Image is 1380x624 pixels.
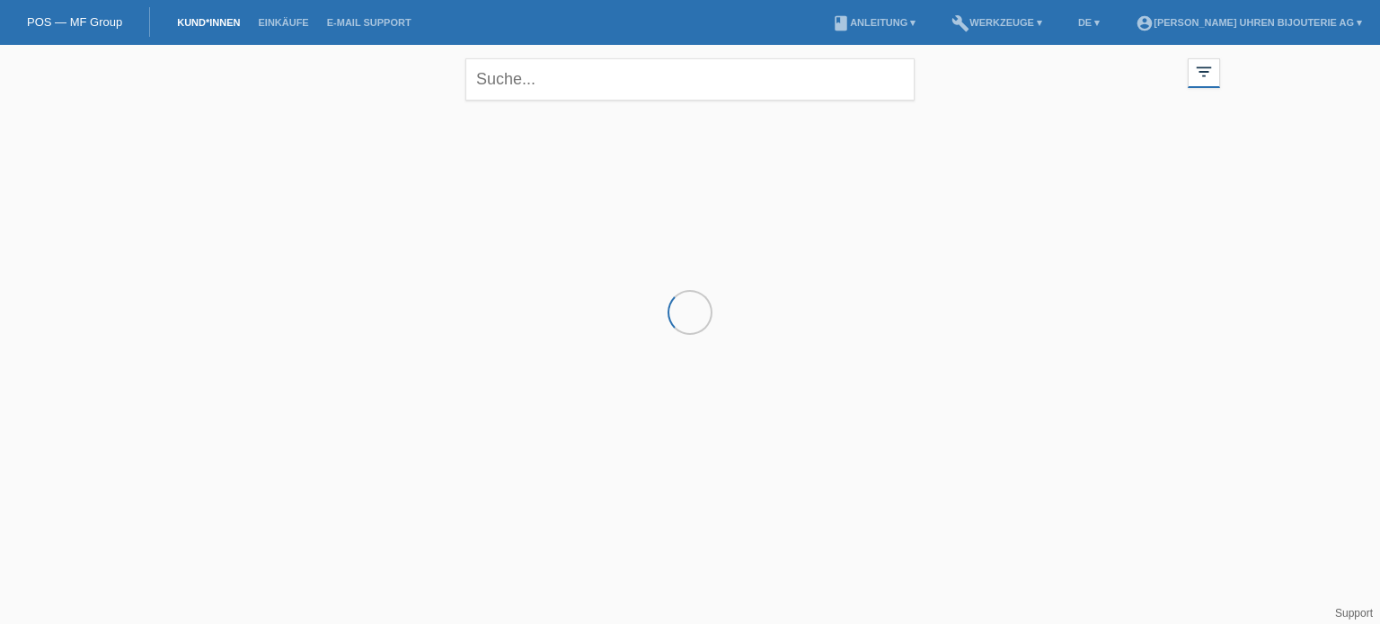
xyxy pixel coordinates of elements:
a: bookAnleitung ▾ [823,17,924,28]
a: POS — MF Group [27,15,122,29]
a: Kund*innen [168,17,249,28]
a: E-Mail Support [318,17,420,28]
input: Suche... [465,58,915,101]
a: Einkäufe [249,17,317,28]
a: DE ▾ [1069,17,1109,28]
i: book [832,14,850,32]
a: buildWerkzeuge ▾ [942,17,1051,28]
i: build [951,14,969,32]
a: account_circle[PERSON_NAME] Uhren Bijouterie AG ▾ [1127,17,1371,28]
i: filter_list [1194,62,1214,82]
a: Support [1335,607,1373,620]
i: account_circle [1136,14,1154,32]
